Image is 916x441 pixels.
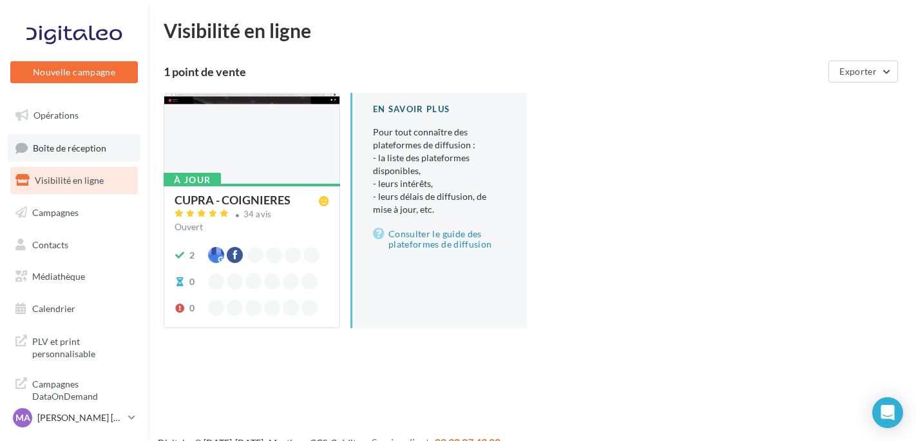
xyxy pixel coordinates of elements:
[32,207,79,218] span: Campagnes
[243,210,272,219] div: 34 avis
[872,397,903,428] div: Open Intercom Messenger
[8,134,140,162] a: Boîte de réception
[175,221,203,232] span: Ouvert
[8,167,140,194] a: Visibilité en ligne
[10,406,138,430] a: MA [PERSON_NAME] [PERSON_NAME]
[8,102,140,129] a: Opérations
[373,226,506,252] a: Consulter le guide des plateformes de diffusion
[828,61,898,83] button: Exporter
[189,302,195,315] div: 0
[33,142,106,153] span: Boîte de réception
[8,263,140,290] a: Médiathèque
[32,333,133,360] span: PLV et print personnalisable
[373,126,506,216] p: Pour tout connaître des plateformes de diffusion :
[175,194,291,206] div: CUPRA - COIGNIERES
[10,61,138,83] button: Nouvelle campagne
[8,199,140,226] a: Campagnes
[32,239,68,250] span: Contacts
[8,231,140,259] a: Contacts
[35,175,104,186] span: Visibilité en ligne
[32,375,133,403] span: Campagnes DataOnDemand
[373,103,506,115] div: En savoir plus
[373,177,506,190] li: - leurs intérêts,
[164,173,221,187] div: À jour
[8,370,140,408] a: Campagnes DataOnDemand
[32,303,75,314] span: Calendrier
[8,328,140,366] a: PLV et print personnalisable
[373,190,506,216] li: - leurs délais de diffusion, de mise à jour, etc.
[839,66,877,77] span: Exporter
[373,152,506,177] li: - la liste des plateformes disponibles,
[164,66,823,77] div: 1 point de vente
[32,271,85,282] span: Médiathèque
[189,275,195,288] div: 0
[15,411,30,424] span: MA
[189,249,195,262] div: 2
[175,208,329,223] a: 34 avis
[33,110,79,121] span: Opérations
[8,295,140,322] a: Calendrier
[37,411,123,424] p: [PERSON_NAME] [PERSON_NAME]
[164,21,901,40] div: Visibilité en ligne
